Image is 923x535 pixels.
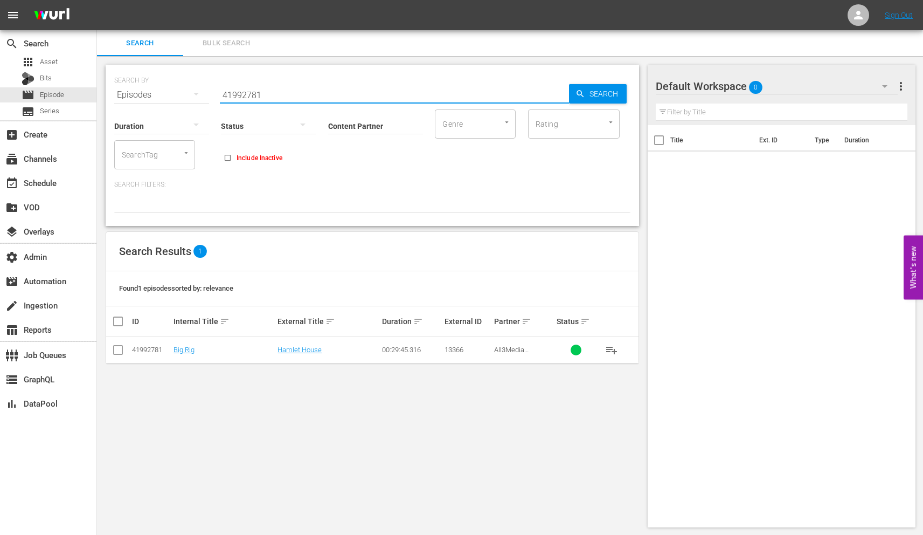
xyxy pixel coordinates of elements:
span: more_vert [894,80,907,93]
div: External ID [445,317,491,326]
span: menu [6,9,19,22]
button: Open Feedback Widget [904,236,923,300]
span: playlist_add [605,344,618,356]
button: more_vert [894,73,907,99]
a: Big Rig [174,346,195,354]
span: Schedule [5,177,18,190]
span: Search [103,37,177,50]
div: Duration [382,315,441,328]
div: Default Workspace [656,71,898,101]
button: Open [181,148,191,158]
span: VOD [5,201,18,214]
span: sort [522,317,531,326]
div: Bits [22,72,34,85]
span: Admin [5,251,18,264]
span: Job Queues [5,349,18,362]
a: Sign Out [885,11,913,19]
div: Internal Title [174,315,274,328]
button: Search [569,84,627,104]
span: Overlays [5,225,18,238]
span: Ingestion [5,299,18,312]
span: Search [5,37,18,50]
span: 13366 [445,346,463,354]
span: Bulk Search [190,37,263,50]
span: Episode [40,90,64,100]
p: Search Filters: [114,180,630,189]
span: 0 [749,76,762,99]
span: sort [413,317,423,326]
button: Open [502,117,512,127]
button: playlist_add [599,337,624,363]
span: Reports [5,324,18,337]
span: Episode [22,88,34,101]
div: Partner [494,315,553,328]
img: ans4CAIJ8jUAAAAAAAAAAAAAAAAAAAAAAAAgQb4GAAAAAAAAAAAAAAAAAAAAAAAAJMjXAAAAAAAAAAAAAAAAAAAAAAAAgAT5G... [26,3,78,28]
div: 41992781 [132,346,170,354]
span: Asset [40,57,58,67]
div: External Title [277,315,378,328]
a: Hamlet House [277,346,322,354]
span: Series [22,105,34,118]
div: 00:29:45.316 [382,346,441,354]
th: Type [808,125,838,155]
div: Episodes [114,80,209,110]
span: Automation [5,275,18,288]
span: sort [325,317,335,326]
th: Duration [838,125,903,155]
span: Include Inactive [237,153,282,163]
span: sort [220,317,230,326]
span: All3Media International [494,346,532,362]
span: Series [40,106,59,116]
th: Title [670,125,753,155]
th: Ext. ID [753,125,809,155]
div: Status [557,315,595,328]
span: 1 [193,245,207,258]
div: ID [132,317,170,326]
span: GraphQL [5,373,18,386]
span: Found 1 episodes sorted by: relevance [119,284,233,292]
span: Search Results [119,245,191,258]
span: Create [5,128,18,141]
span: Search [585,84,627,104]
span: Bits [40,73,52,84]
span: DataPool [5,397,18,410]
span: sort [580,317,590,326]
button: Open [606,117,616,127]
span: Asset [22,56,34,68]
span: Channels [5,153,18,166]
